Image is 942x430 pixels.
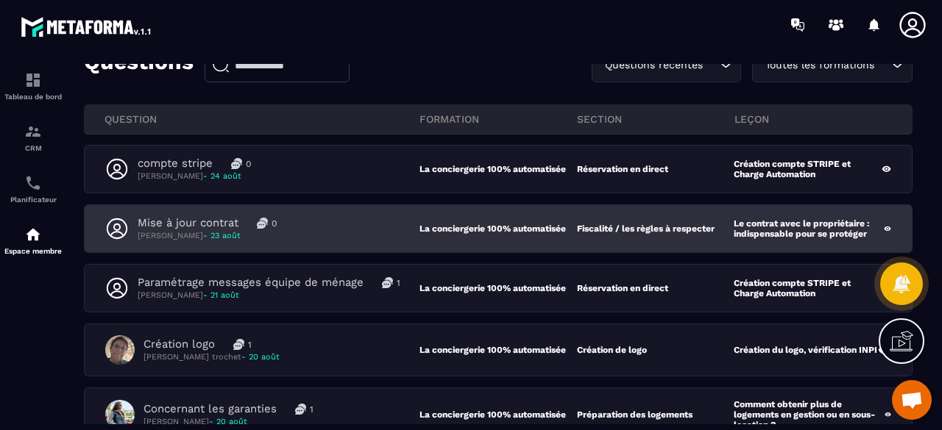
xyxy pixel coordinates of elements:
[248,339,252,351] p: 1
[601,57,706,74] span: Questions récentes
[734,218,884,239] p: Le contrat avec le propriétaire : indispensable pour se protéger
[419,283,577,293] p: La conciergerie 100% automatisée
[577,112,734,126] p: section
[577,164,668,174] p: Réservation en direct
[231,158,242,169] img: messages
[257,218,268,229] img: messages
[419,112,577,126] p: FORMATION
[734,159,881,179] p: Création compte STRIPE et Charge Automation
[24,226,42,243] img: automations
[734,345,877,355] p: Création du logo, vérification INPI
[4,93,63,101] p: Tableau de bord
[138,276,364,290] p: Paramétrage messages équipe de ménage
[144,351,280,362] p: [PERSON_NAME] trochet
[4,215,63,266] a: automationsautomationsEspace membre
[752,49,913,82] div: Search for option
[592,49,741,82] div: Search for option
[4,247,63,255] p: Espace membre
[419,164,577,174] p: La conciergerie 100% automatisée
[138,171,251,182] p: [PERSON_NAME]
[4,112,63,163] a: formationformationCRM
[144,402,277,416] p: Concernant les garanties
[295,404,306,415] img: messages
[419,345,577,355] p: La conciergerie 100% automatisée
[21,13,153,40] img: logo
[203,231,241,240] span: - 23 août
[4,60,63,112] a: formationformationTableau de bord
[877,57,888,74] input: Search for option
[4,144,63,152] p: CRM
[762,57,877,74] span: Toutes les formations
[419,223,577,234] p: La conciergerie 100% automatisée
[144,416,314,427] p: [PERSON_NAME]
[24,71,42,89] img: formation
[4,196,63,204] p: Planificateur
[138,216,238,230] p: Mise à jour contrat
[203,290,239,300] span: - 21 août
[734,278,881,298] p: Création compte STRIPE et Charge Automation
[105,112,419,126] p: QUESTION
[209,417,247,426] span: - 20 août
[734,399,884,430] p: Comment obtenir plus de logements en gestion ou en sous-location ?
[84,49,194,82] p: Questions
[138,157,213,171] p: compte stripe
[397,277,400,289] p: 1
[892,380,932,420] a: Ouvrir le chat
[138,290,400,301] p: [PERSON_NAME]
[24,123,42,140] img: formation
[419,409,577,420] p: La conciergerie 100% automatisée
[272,218,277,229] p: 0
[577,223,715,234] p: Fiscalité / les règles à respecter
[734,112,892,126] p: leçon
[144,337,215,351] p: Création logo
[203,171,241,181] span: - 24 août
[577,345,647,355] p: Création de logo
[24,174,42,192] img: scheduler
[233,339,244,350] img: messages
[138,230,277,241] p: [PERSON_NAME]
[577,409,693,420] p: Préparation des logements
[577,283,668,293] p: Réservation en direct
[246,158,251,170] p: 0
[310,404,314,415] p: 1
[382,277,393,288] img: messages
[706,57,717,74] input: Search for option
[4,163,63,215] a: schedulerschedulerPlanificateur
[241,352,280,362] span: - 20 août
